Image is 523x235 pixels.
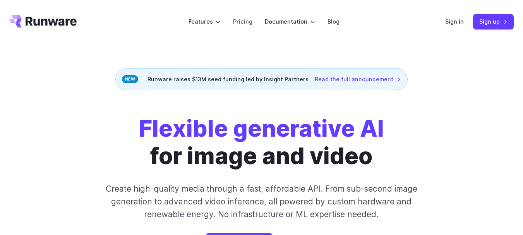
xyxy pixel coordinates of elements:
[445,17,464,26] a: Sign in
[233,17,252,26] a: Pricing
[115,68,408,90] div: Runware raises $13M seed funding led by Insight Partners
[328,17,340,26] a: Blog
[139,115,384,142] strong: Flexible generative AI
[473,14,514,29] a: Sign up
[265,17,315,26] label: Documentation
[189,17,221,26] label: Features
[315,75,401,84] a: Read the full announcement
[100,182,423,221] p: Create high-quality media through a fast, affordable API. From sub-second image generation to adv...
[9,15,77,27] a: Go to /
[139,115,384,170] h1: for image and video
